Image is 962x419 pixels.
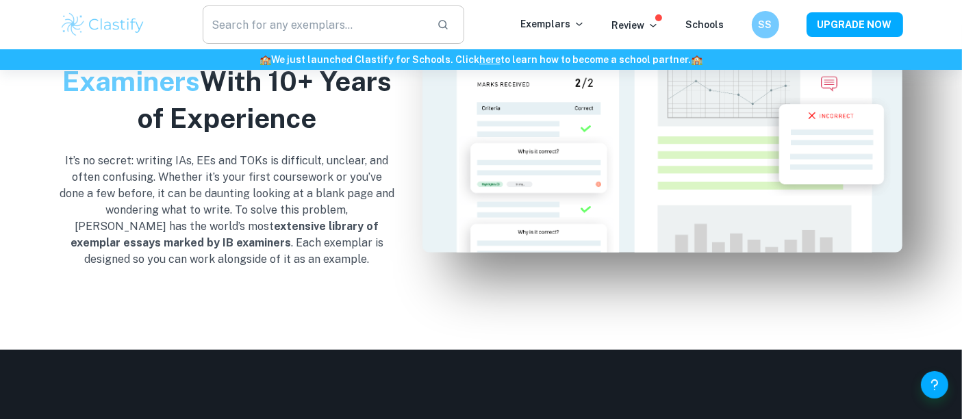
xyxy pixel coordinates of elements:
img: IA mark scheme screenshot [422,5,903,253]
img: Clastify logo [60,11,147,38]
button: Help and Feedback [921,371,948,398]
p: Review [612,18,659,33]
span: 🏫 [691,54,702,65]
button: SS [752,11,779,38]
a: Schools [686,19,724,30]
button: UPGRADE NOW [807,12,903,37]
p: Exemplars [521,16,585,31]
h6: We just launched Clastify for Schools. Click to learn how to become a school partner. [3,52,959,67]
h6: SS [757,17,773,32]
b: extensive library of exemplar essays marked by IB examiners [71,220,379,249]
a: here [479,54,501,65]
p: It’s no secret: writing IAs, EEs and TOKs is difficult, unclear, and often confusing. Whether it’... [60,153,395,268]
input: Search for any exemplars... [203,5,427,44]
span: 🏫 [260,54,271,65]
